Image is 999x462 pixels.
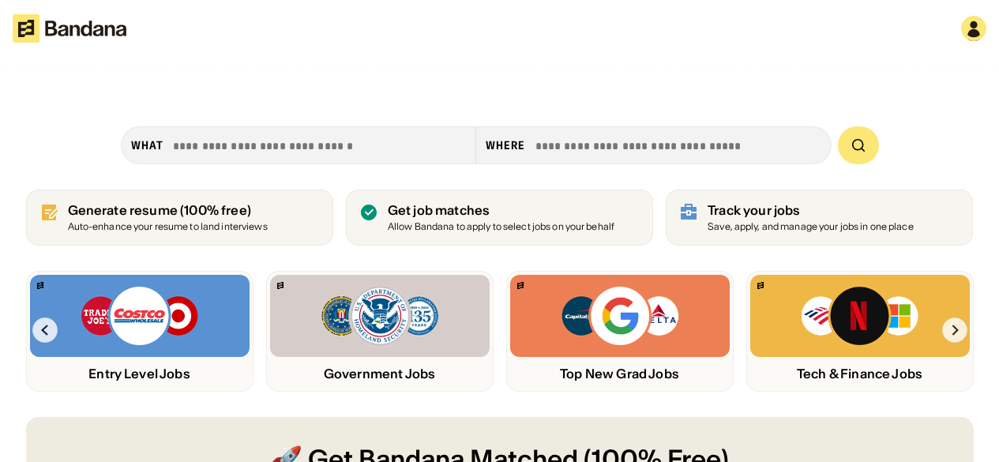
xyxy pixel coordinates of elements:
[510,366,730,381] div: Top New Grad Jobs
[32,317,58,343] img: Left Arrow
[320,284,440,347] img: FBI, DHS, MWRD logos
[506,271,734,392] a: Bandana logoCapital One, Google, Delta logosTop New Grad Jobs
[388,203,614,218] div: Get job matches
[13,14,126,43] img: Bandana logotype
[942,317,967,343] img: Right Arrow
[486,138,526,152] div: Where
[746,271,974,392] a: Bandana logoBank of America, Netflix, Microsoft logosTech & Finance Jobs
[180,202,251,218] span: (100% free)
[26,271,254,392] a: Bandana logoTrader Joe’s, Costco, Target logosEntry Level Jobs
[37,282,43,289] img: Bandana logo
[757,282,764,289] img: Bandana logo
[131,138,163,152] div: what
[388,222,614,232] div: Allow Bandana to apply to select jobs on your behalf
[560,284,680,347] img: Capital One, Google, Delta logos
[277,282,284,289] img: Bandana logo
[708,203,914,218] div: Track your jobs
[26,190,333,246] a: Generate resume (100% free)Auto-enhance your resume to land interviews
[266,271,494,392] a: Bandana logoFBI, DHS, MWRD logosGovernment Jobs
[800,284,919,347] img: Bank of America, Netflix, Microsoft logos
[517,282,524,289] img: Bandana logo
[666,190,973,246] a: Track your jobs Save, apply, and manage your jobs in one place
[68,203,268,218] div: Generate resume
[80,284,200,347] img: Trader Joe’s, Costco, Target logos
[346,190,653,246] a: Get job matches Allow Bandana to apply to select jobs on your behalf
[68,222,268,232] div: Auto-enhance your resume to land interviews
[750,366,970,381] div: Tech & Finance Jobs
[30,366,250,381] div: Entry Level Jobs
[708,222,914,232] div: Save, apply, and manage your jobs in one place
[270,366,490,381] div: Government Jobs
